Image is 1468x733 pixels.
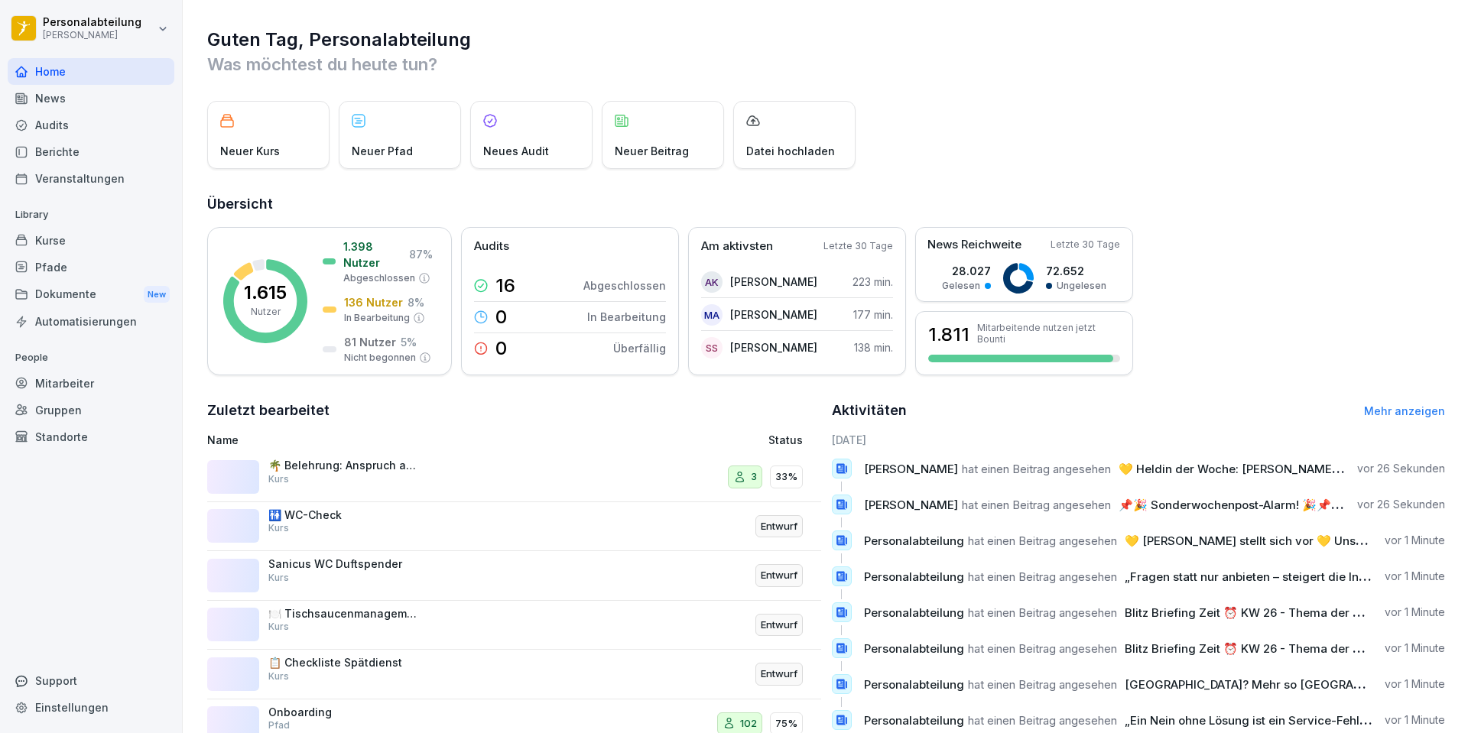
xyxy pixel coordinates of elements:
a: Mitarbeiter [8,370,174,397]
p: 28.027 [942,263,991,279]
a: Mehr anzeigen [1364,404,1445,417]
p: 8 % [408,294,424,310]
p: Entwurf [761,618,797,633]
div: Standorte [8,423,174,450]
span: hat einen Beitrag angesehen [968,641,1117,656]
span: hat einen Beitrag angesehen [968,605,1117,620]
a: News [8,85,174,112]
h2: Zuletzt bearbeitet [207,400,821,421]
span: hat einen Beitrag angesehen [962,498,1111,512]
a: 📋 Checkliste SpätdienstKursEntwurf [207,650,821,699]
a: Automatisierungen [8,308,174,335]
span: [PERSON_NAME] [864,462,958,476]
p: 72.652 [1046,263,1106,279]
p: [PERSON_NAME] [730,274,817,290]
span: hat einen Beitrag angesehen [968,677,1117,692]
a: 🚻 WC-CheckKursEntwurf [207,502,821,552]
div: MA [701,304,723,326]
p: Neuer Kurs [220,143,280,159]
p: Kurs [268,472,289,486]
h2: Übersicht [207,193,1445,215]
p: Abgeschlossen [343,271,415,285]
div: SS [701,337,723,358]
p: News Reichweite [927,236,1021,254]
p: 3 [751,469,757,485]
span: Personalabteilung [864,569,964,584]
p: People [8,345,174,370]
a: Pfade [8,254,174,281]
span: Personalabteilung [864,677,964,692]
p: 223 min. [853,274,893,290]
p: Library [8,203,174,227]
div: Kurse [8,227,174,254]
p: Entwurf [761,519,797,534]
p: vor 26 Sekunden [1357,461,1445,476]
p: Am aktivsten [701,238,773,255]
h3: 1.811 [928,322,969,348]
p: 138 min. [854,339,893,355]
a: Berichte [8,138,174,165]
p: Gelesen [942,279,980,293]
p: Neuer Beitrag [615,143,689,159]
p: Personalabteilung [43,16,141,29]
p: Kurs [268,670,289,683]
span: hat einen Beitrag angesehen [968,569,1117,584]
p: vor 1 Minute [1385,641,1445,656]
a: Veranstaltungen [8,165,174,192]
span: [PERSON_NAME] [864,498,958,512]
a: Sanicus WC DuftspenderKursEntwurf [207,551,821,601]
p: 📋 Checkliste Spätdienst [268,656,421,670]
h1: Guten Tag, Personalabteilung [207,28,1445,52]
p: [PERSON_NAME] [730,306,817,323]
a: Einstellungen [8,694,174,721]
h2: Aktivitäten [832,400,907,421]
p: Kurs [268,620,289,634]
p: 🚻 WC-Check [268,508,421,522]
p: Neues Audit [483,143,549,159]
p: Name [207,432,592,448]
p: Entwurf [761,667,797,682]
div: Support [8,667,174,694]
p: 5 % [401,334,417,350]
p: Neuer Pfad [352,143,413,159]
p: In Bearbeitung [344,311,410,325]
p: 75% [775,716,797,731]
p: Status [768,432,803,448]
p: 1.398 Nutzer [343,238,404,271]
p: 136 Nutzer [344,294,403,310]
p: 0 [495,339,507,358]
span: Personalabteilung [864,534,964,548]
p: In Bearbeitung [587,309,666,325]
p: vor 1 Minute [1385,605,1445,620]
p: Kurs [268,521,289,535]
p: 0 [495,308,507,326]
p: 🌴 Belehrung: Anspruch auf bezahlten Erholungsurlaub und [PERSON_NAME] [268,459,421,472]
p: Nutzer [251,305,281,319]
p: 102 [740,716,757,731]
p: Datei hochladen [746,143,835,159]
a: Audits [8,112,174,138]
p: Entwurf [761,568,797,583]
a: Gruppen [8,397,174,423]
a: Home [8,58,174,85]
p: Ungelesen [1057,279,1106,293]
span: hat einen Beitrag angesehen [968,534,1117,548]
p: Was möchtest du heute tun? [207,52,1445,76]
p: Audits [474,238,509,255]
p: Letzte 30 Tage [823,239,893,253]
p: Onboarding [268,705,421,719]
span: Personalabteilung [864,713,964,728]
p: Kurs [268,571,289,585]
div: AK [701,271,723,293]
span: Personalabteilung [864,605,964,620]
a: DokumenteNew [8,281,174,309]
p: [PERSON_NAME] [730,339,817,355]
span: Personalabteilung [864,641,964,656]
